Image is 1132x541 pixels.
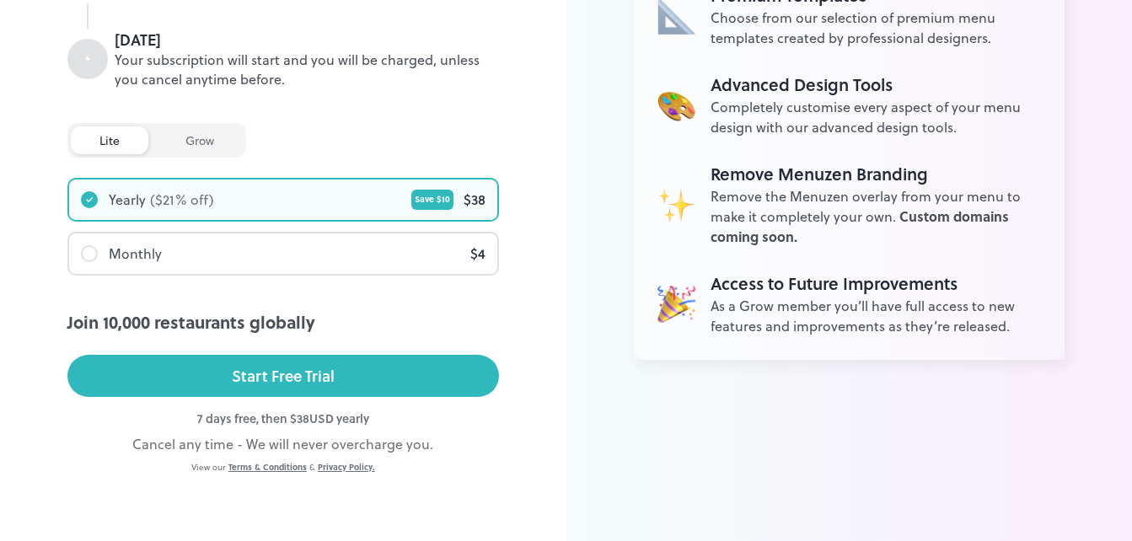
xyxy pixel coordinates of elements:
div: Your subscription will start and you will be charged, unless you cancel anytime before. [115,51,499,89]
div: Access to Future Improvements [711,270,1042,296]
div: $ 38 [464,190,486,210]
div: Choose from our selection of premium menu templates created by professional designers. [711,8,1042,48]
div: View our & [67,461,499,474]
div: Cancel any time - We will never overcharge you. [67,434,499,454]
div: Save $ 10 [411,190,453,210]
div: [DATE] [115,29,499,51]
span: Custom domains coming soon. [711,206,1009,246]
div: 7 days free, then $ 38 USD yearly [67,410,499,427]
div: Remove the Menuzen overlay from your menu to make it completely your own. [711,186,1042,247]
div: Yearly [109,190,146,210]
div: As a Grow member you’ll have full access to new features and improvements as they’re released. [711,296,1042,336]
div: Remove Menuzen Branding [711,161,1042,186]
img: Unlimited Assets [657,185,695,223]
button: Start Free Trial [67,355,499,397]
div: ($ 21 % off) [150,190,214,210]
a: Privacy Policy. [318,461,375,473]
div: Advanced Design Tools [711,72,1042,97]
div: grow [157,126,243,154]
div: $ 4 [470,244,486,264]
div: Completely customise every aspect of your menu design with our advanced design tools. [711,97,1042,137]
div: Monthly [109,244,162,264]
div: Start Free Trial [232,363,335,388]
img: Unlimited Assets [657,285,695,323]
div: Join 10,000 restaurants globally [67,309,499,335]
div: lite [71,126,148,154]
img: Unlimited Assets [657,86,695,124]
a: Terms & Conditions [228,461,307,473]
